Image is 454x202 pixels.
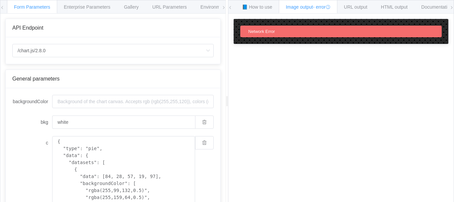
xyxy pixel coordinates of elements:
[124,4,139,10] span: Gallery
[421,4,453,10] span: Documentation
[12,115,52,129] label: bkg
[242,4,272,10] span: 📘 How to use
[286,4,330,10] span: Image output
[344,4,367,10] span: URL output
[152,4,187,10] span: URL Parameters
[14,4,50,10] span: Form Parameters
[12,76,59,82] span: General parameters
[52,115,195,129] input: Background of the chart canvas. Accepts rgb (rgb(255,255,120)), colors (red), and url-encoded hex...
[64,4,110,10] span: Enterprise Parameters
[381,4,407,10] span: HTML output
[12,44,214,57] input: Select
[52,95,214,108] input: Background of the chart canvas. Accepts rgb (rgb(255,255,120)), colors (red), and url-encoded hex...
[12,95,52,108] label: backgroundColor
[200,4,229,10] span: Environments
[313,4,330,10] span: - error
[248,29,275,34] span: Network Error
[12,25,43,31] span: API Endpoint
[12,136,52,149] label: c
